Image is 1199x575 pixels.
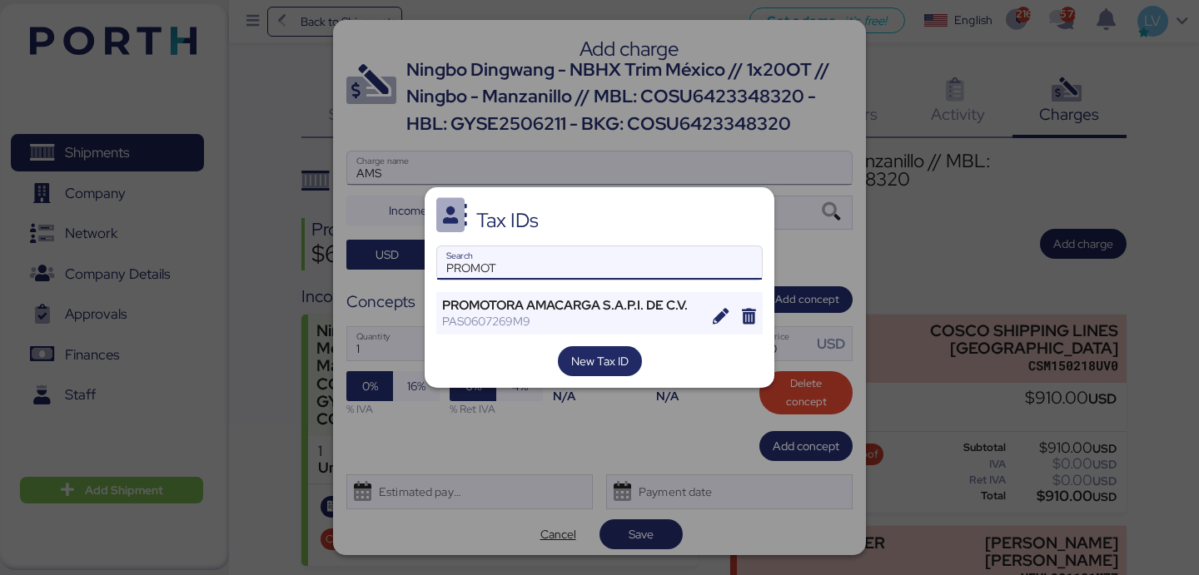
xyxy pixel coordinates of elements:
[442,314,701,329] div: PAS0607269M9
[442,298,701,313] div: PROMOTORA AMACARGA S.A.P.I. DE C.V.
[437,246,762,280] input: Search
[558,346,642,376] button: New Tax ID
[571,351,629,371] span: New Tax ID
[476,213,539,228] div: Tax IDs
